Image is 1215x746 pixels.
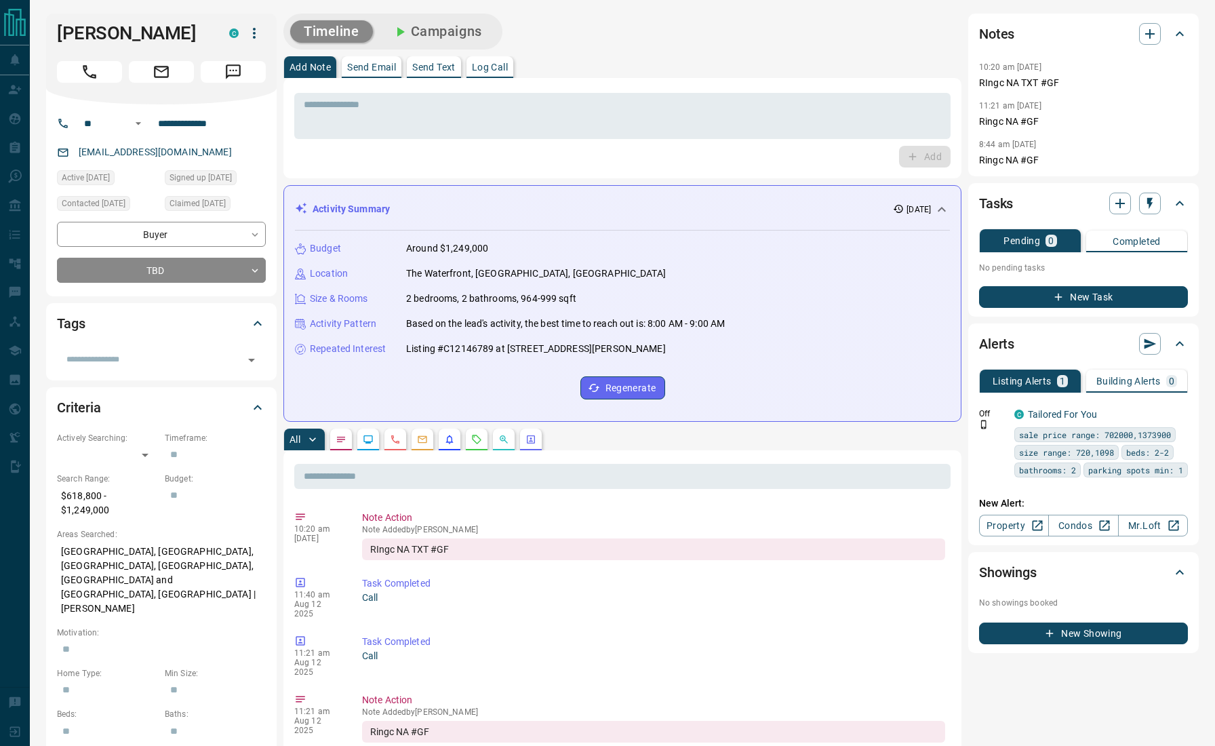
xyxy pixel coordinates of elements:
[170,197,226,210] span: Claimed [DATE]
[1048,236,1054,246] p: 0
[294,600,342,619] p: Aug 12 2025
[1060,376,1065,386] p: 1
[229,28,239,38] div: condos.ca
[979,623,1188,644] button: New Showing
[57,170,158,189] div: Sat Aug 09 2025
[57,22,209,44] h1: [PERSON_NAME]
[979,333,1014,355] h2: Alerts
[57,258,266,283] div: TBD
[362,635,945,649] p: Task Completed
[290,62,331,72] p: Add Note
[362,511,945,525] p: Note Action
[1118,515,1188,536] a: Mr.Loft
[310,267,348,281] p: Location
[907,203,931,216] p: [DATE]
[57,432,158,444] p: Actively Searching:
[57,61,122,83] span: Call
[62,171,110,184] span: Active [DATE]
[294,524,342,534] p: 10:20 am
[979,515,1049,536] a: Property
[294,590,342,600] p: 11:40 am
[57,313,85,334] h2: Tags
[294,716,342,735] p: Aug 12 2025
[201,61,266,83] span: Message
[1096,376,1161,386] p: Building Alerts
[406,317,725,331] p: Based on the lead's activity, the best time to reach out is: 8:00 AM - 9:00 AM
[165,473,266,485] p: Budget:
[130,115,146,132] button: Open
[294,658,342,677] p: Aug 12 2025
[1019,446,1114,459] span: size range: 720,1098
[57,307,266,340] div: Tags
[57,397,101,418] h2: Criteria
[1048,515,1118,536] a: Condos
[979,18,1188,50] div: Notes
[57,541,266,620] p: [GEOGRAPHIC_DATA], [GEOGRAPHIC_DATA], [GEOGRAPHIC_DATA], [GEOGRAPHIC_DATA], [GEOGRAPHIC_DATA] and...
[362,576,945,591] p: Task Completed
[979,115,1188,129] p: Ringc NA #GF
[1014,410,1024,419] div: condos.ca
[1113,237,1161,246] p: Completed
[979,286,1188,308] button: New Task
[979,597,1188,609] p: No showings booked
[57,627,266,639] p: Motivation:
[580,376,665,399] button: Regenerate
[472,62,508,72] p: Log Call
[57,528,266,541] p: Areas Searched:
[1088,463,1183,477] span: parking spots min: 1
[406,342,666,356] p: Listing #C12146789 at [STREET_ADDRESS][PERSON_NAME]
[242,351,261,370] button: Open
[378,20,496,43] button: Campaigns
[979,187,1188,220] div: Tasks
[362,538,945,560] div: RIngc NA TXT #GF
[57,667,158,680] p: Home Type:
[979,556,1188,589] div: Showings
[290,20,373,43] button: Timeline
[362,693,945,707] p: Note Action
[979,496,1188,511] p: New Alert:
[294,707,342,716] p: 11:21 am
[362,525,945,534] p: Note Added by [PERSON_NAME]
[979,408,1006,420] p: Off
[310,342,386,356] p: Repeated Interest
[362,649,945,663] p: Call
[417,434,428,445] svg: Emails
[525,434,536,445] svg: Agent Actions
[979,328,1188,360] div: Alerts
[406,267,666,281] p: The Waterfront, [GEOGRAPHIC_DATA], [GEOGRAPHIC_DATA]
[979,562,1037,583] h2: Showings
[62,197,125,210] span: Contacted [DATE]
[295,197,950,222] div: Activity Summary[DATE]
[57,196,158,215] div: Sat Aug 09 2025
[1169,376,1174,386] p: 0
[310,241,341,256] p: Budget
[979,23,1014,45] h2: Notes
[979,420,989,429] svg: Push Notification Only
[313,202,390,216] p: Activity Summary
[57,222,266,247] div: Buyer
[1126,446,1169,459] span: beds: 2-2
[294,534,342,543] p: [DATE]
[363,434,374,445] svg: Lead Browsing Activity
[1019,463,1076,477] span: bathrooms: 2
[57,391,266,424] div: Criteria
[390,434,401,445] svg: Calls
[979,153,1188,168] p: Ringc NA #GF
[406,292,576,306] p: 2 bedrooms, 2 bathrooms, 964-999 sqft
[979,101,1041,111] p: 11:21 am [DATE]
[979,140,1037,149] p: 8:44 am [DATE]
[362,707,945,717] p: Note Added by [PERSON_NAME]
[165,667,266,680] p: Min Size:
[471,434,482,445] svg: Requests
[79,146,232,157] a: [EMAIL_ADDRESS][DOMAIN_NAME]
[294,648,342,658] p: 11:21 am
[444,434,455,445] svg: Listing Alerts
[1028,409,1097,420] a: Tailored For You
[1019,428,1171,441] span: sale price range: 702000,1373900
[979,76,1188,90] p: RIngc NA TXT #GF
[1003,236,1040,246] p: Pending
[57,708,158,720] p: Beds:
[290,435,300,444] p: All
[165,708,266,720] p: Baths:
[362,721,945,743] div: Ringc NA #GF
